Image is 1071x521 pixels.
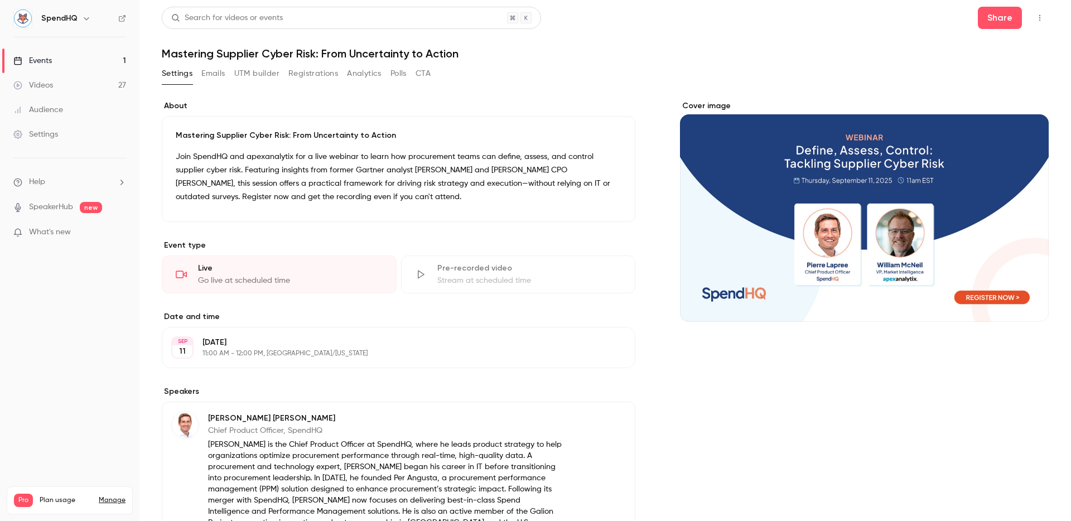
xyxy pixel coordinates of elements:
[14,9,32,27] img: SpendHQ
[13,104,63,115] div: Audience
[13,55,52,66] div: Events
[41,13,78,24] h6: SpendHQ
[172,412,199,438] img: Pierre Laprée
[162,386,635,397] label: Speakers
[288,65,338,83] button: Registrations
[202,337,576,348] p: [DATE]
[347,65,382,83] button: Analytics
[201,65,225,83] button: Emails
[172,337,192,345] div: SEP
[176,130,621,141] p: Mastering Supplier Cyber Risk: From Uncertainty to Action
[202,349,576,358] p: 11:00 AM - 12:00 PM, [GEOGRAPHIC_DATA]/[US_STATE]
[13,80,53,91] div: Videos
[162,311,635,322] label: Date and time
[13,176,126,188] li: help-dropdown-opener
[437,263,622,274] div: Pre-recorded video
[234,65,279,83] button: UTM builder
[680,100,1049,322] section: Cover image
[13,129,58,140] div: Settings
[198,275,383,286] div: Go live at scheduled time
[176,150,621,204] p: Join SpendHQ and apexanalytix for a live webinar to learn how procurement teams can define, asses...
[390,65,407,83] button: Polls
[162,65,192,83] button: Settings
[401,255,636,293] div: Pre-recorded videoStream at scheduled time
[29,176,45,188] span: Help
[416,65,431,83] button: CTA
[29,201,73,213] a: SpeakerHub
[29,226,71,238] span: What's new
[162,240,635,251] p: Event type
[208,413,563,424] p: [PERSON_NAME] [PERSON_NAME]
[208,425,563,436] p: Chief Product Officer, SpendHQ
[162,100,635,112] label: About
[437,275,622,286] div: Stream at scheduled time
[162,255,397,293] div: LiveGo live at scheduled time
[680,100,1049,112] label: Cover image
[162,47,1049,60] h1: Mastering Supplier Cyber Risk: From Uncertainty to Action
[978,7,1022,29] button: Share
[198,263,383,274] div: Live
[80,202,102,213] span: new
[171,12,283,24] div: Search for videos or events
[179,346,186,357] p: 11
